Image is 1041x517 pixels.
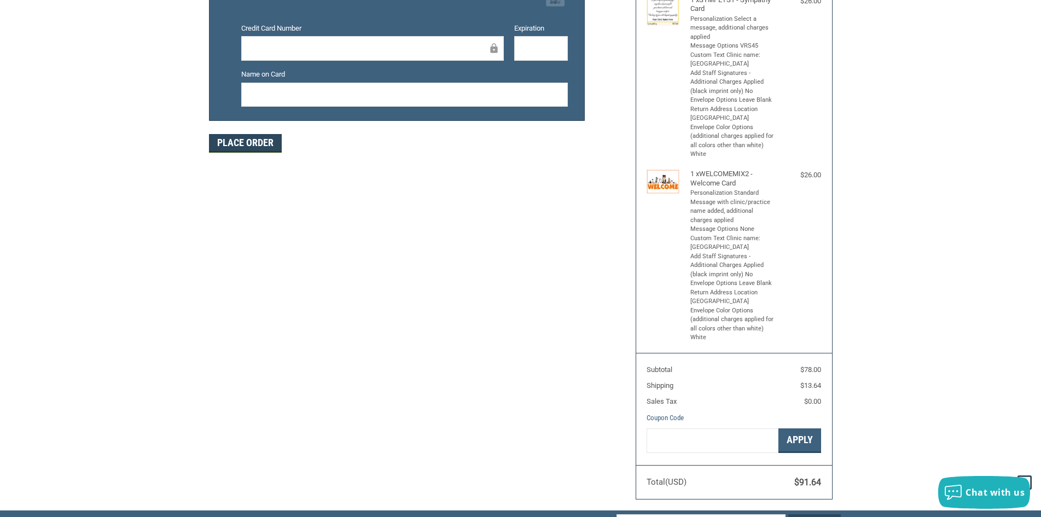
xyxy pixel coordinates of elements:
li: Add Staff Signatures - Additional Charges Applied (black imprint only) No [690,69,775,96]
label: Credit Card Number [241,23,504,34]
li: Envelope Color Options (additional charges applied for all colors other than white) White [690,306,775,342]
span: Total (USD) [647,477,687,487]
span: $91.64 [794,477,821,487]
span: $13.64 [800,381,821,390]
li: Return Address Location [GEOGRAPHIC_DATA] [690,288,775,306]
label: Expiration [514,23,568,34]
li: Envelope Options Leave Blank [690,96,775,105]
span: $78.00 [800,365,821,374]
a: Coupon Code [647,414,684,422]
li: Personalization Select a message, additional charges applied [690,15,775,42]
span: $0.00 [804,397,821,405]
button: Chat with us [938,476,1030,509]
button: Apply [778,428,821,453]
input: Gift Certificate or Coupon Code [647,428,778,453]
li: Envelope Options Leave Blank [690,279,775,288]
div: $26.00 [777,170,821,181]
span: Sales Tax [647,397,677,405]
li: Custom Text Clinic name: [GEOGRAPHIC_DATA] [690,51,775,69]
span: Subtotal [647,365,672,374]
li: Add Staff Signatures - Additional Charges Applied (black imprint only) No [690,252,775,280]
li: Custom Text Clinic name: [GEOGRAPHIC_DATA] [690,234,775,252]
li: Message Options None [690,225,775,234]
li: Return Address Location [GEOGRAPHIC_DATA] [690,105,775,123]
span: Shipping [647,381,673,390]
li: Message Options VRS45 [690,42,775,51]
button: Place Order [209,134,282,153]
h4: 1 x WELCOMEMIX2 - Welcome Card [690,170,775,188]
label: Name on Card [241,69,568,80]
li: Personalization Standard Message with clinic/practice name added, additional charges applied [690,189,775,225]
li: Envelope Color Options (additional charges applied for all colors other than white) White [690,123,775,159]
span: Chat with us [966,486,1025,498]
